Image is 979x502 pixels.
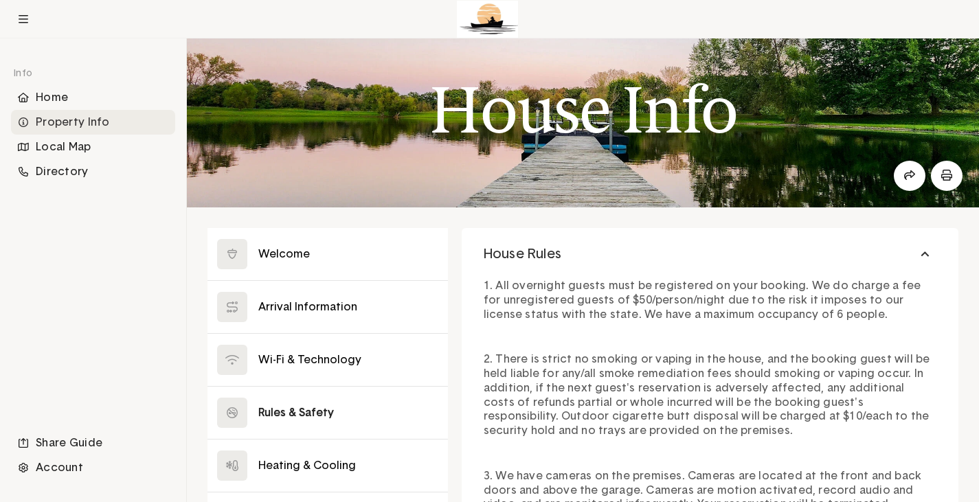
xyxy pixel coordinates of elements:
li: Navigation item [11,159,175,184]
button: House Rules [462,228,958,280]
p: 1. All overnight guests must be registered on your booking. We do charge a fee for unregistered g... [484,279,936,321]
li: Navigation item [11,110,175,135]
p: 2. There is strict no smoking or vaping in the house, and the booking guest will be held liable f... [484,352,936,438]
span: House Rules [484,245,561,263]
li: Navigation item [11,135,175,159]
li: Navigation item [11,85,175,110]
div: Home [11,85,175,110]
li: Navigation item [11,431,175,455]
div: Share Guide [11,431,175,455]
div: Account [11,455,175,480]
h1: House Info [429,73,737,146]
li: Navigation item [11,455,175,480]
img: Logo [457,1,517,38]
div: Local Map [11,135,175,159]
div: Property Info [11,110,175,135]
div: Directory [11,159,175,184]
